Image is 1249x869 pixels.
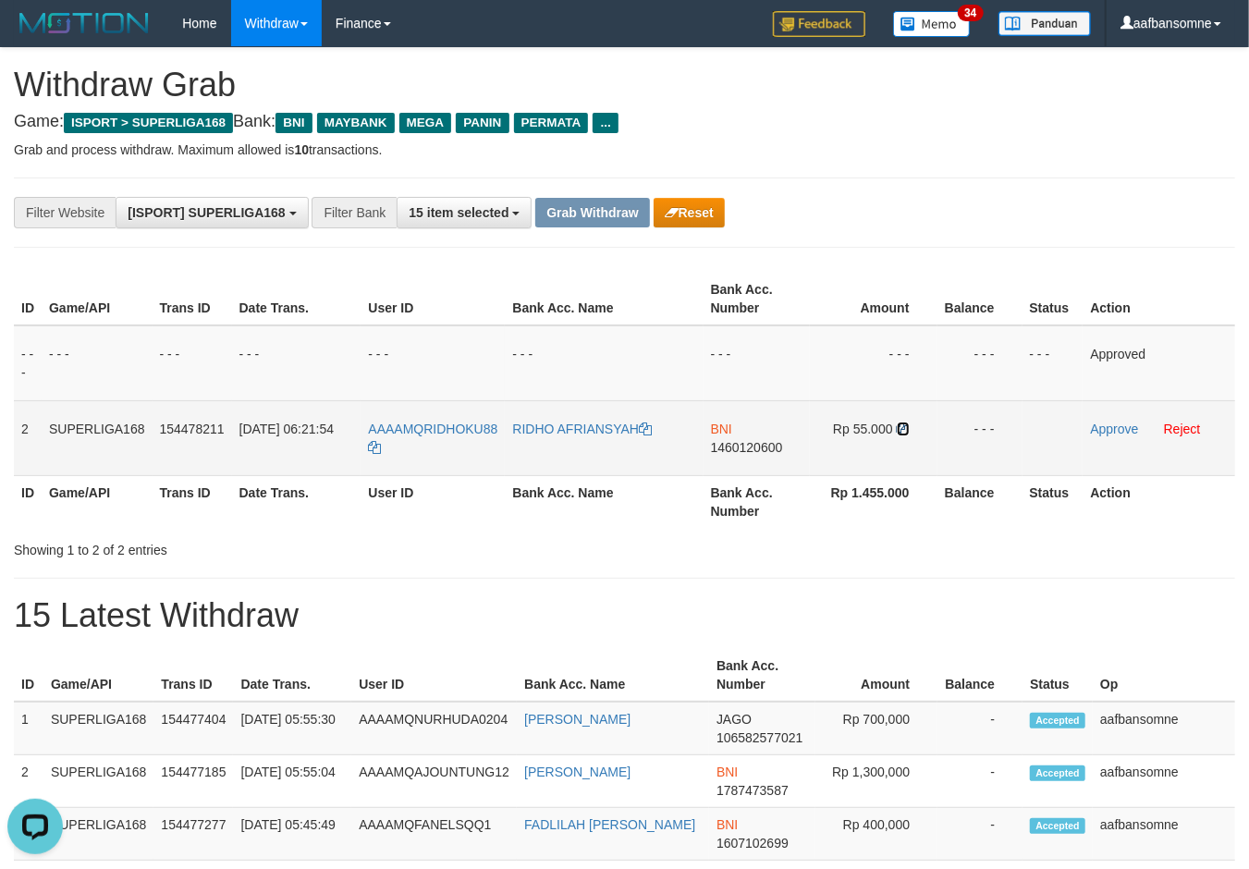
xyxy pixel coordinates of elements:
[153,702,233,755] td: 154477404
[958,5,983,21] span: 34
[351,649,517,702] th: User ID
[1164,422,1201,436] a: Reject
[43,808,154,861] td: SUPERLIGA168
[1022,273,1084,325] th: Status
[397,197,532,228] button: 15 item selected
[14,533,507,559] div: Showing 1 to 2 of 2 entries
[711,440,783,455] span: Copy 1460120600 to clipboard
[711,422,732,436] span: BNI
[897,422,910,436] a: Copy 55000 to clipboard
[368,422,497,436] span: AAAAMQRIDHOKU88
[937,808,1022,861] td: -
[14,141,1235,159] p: Grab and process withdraw. Maximum allowed is transactions.
[239,422,334,436] span: [DATE] 06:21:54
[815,755,937,808] td: Rp 1,300,000
[232,273,361,325] th: Date Trans.
[42,273,153,325] th: Game/API
[810,325,937,401] td: - - -
[42,475,153,528] th: Game/API
[14,702,43,755] td: 1
[351,755,517,808] td: AAAAMQAJOUNTUNG12
[312,197,397,228] div: Filter Bank
[232,325,361,401] td: - - -
[14,9,154,37] img: MOTION_logo.png
[233,649,351,702] th: Date Trans.
[7,7,63,63] button: Open LiveChat chat widget
[716,730,802,745] span: Copy 106582577021 to clipboard
[833,422,893,436] span: Rp 55.000
[153,475,232,528] th: Trans ID
[153,755,233,808] td: 154477185
[512,422,652,436] a: RIDHO AFRIANSYAH
[937,755,1022,808] td: -
[654,198,725,227] button: Reset
[709,649,815,702] th: Bank Acc. Number
[704,475,811,528] th: Bank Acc. Number
[593,113,618,133] span: ...
[1022,649,1093,702] th: Status
[524,817,695,832] a: FADLILAH [PERSON_NAME]
[153,273,232,325] th: Trans ID
[998,11,1091,36] img: panduan.png
[1030,713,1085,728] span: Accepted
[1083,475,1235,528] th: Action
[716,783,789,798] span: Copy 1787473587 to clipboard
[43,649,154,702] th: Game/API
[937,400,1022,475] td: - - -
[14,197,116,228] div: Filter Website
[704,325,811,401] td: - - -
[514,113,589,133] span: PERMATA
[716,836,789,851] span: Copy 1607102699 to clipboard
[14,325,42,401] td: - - -
[153,808,233,861] td: 154477277
[43,702,154,755] td: SUPERLIGA168
[351,808,517,861] td: AAAAMQFANELSQQ1
[42,400,153,475] td: SUPERLIGA168
[1022,475,1084,528] th: Status
[505,273,703,325] th: Bank Acc. Name
[160,422,225,436] span: 154478211
[893,11,971,37] img: Button%20Memo.svg
[233,702,351,755] td: [DATE] 05:55:30
[1030,818,1085,834] span: Accepted
[233,808,351,861] td: [DATE] 05:45:49
[773,11,865,37] img: Feedback.jpg
[276,113,312,133] span: BNI
[43,755,154,808] td: SUPERLIGA168
[505,325,703,401] td: - - -
[704,273,811,325] th: Bank Acc. Number
[1090,422,1138,436] a: Approve
[716,765,738,779] span: BNI
[1093,755,1235,808] td: aafbansomne
[232,475,361,528] th: Date Trans.
[810,475,937,528] th: Rp 1.455.000
[1030,765,1085,781] span: Accepted
[524,765,631,779] a: [PERSON_NAME]
[14,273,42,325] th: ID
[128,205,285,220] span: [ISPORT] SUPERLIGA168
[153,649,233,702] th: Trans ID
[524,712,631,727] a: [PERSON_NAME]
[14,649,43,702] th: ID
[1083,273,1235,325] th: Action
[14,400,42,475] td: 2
[1022,325,1084,401] td: - - -
[937,325,1022,401] td: - - -
[399,113,452,133] span: MEGA
[815,808,937,861] td: Rp 400,000
[233,755,351,808] td: [DATE] 05:55:04
[716,712,752,727] span: JAGO
[1083,325,1235,401] td: Approved
[505,475,703,528] th: Bank Acc. Name
[351,702,517,755] td: AAAAMQNURHUDA0204
[361,325,505,401] td: - - -
[361,273,505,325] th: User ID
[517,649,709,702] th: Bank Acc. Name
[937,475,1022,528] th: Balance
[937,649,1022,702] th: Balance
[456,113,508,133] span: PANIN
[14,597,1235,634] h1: 15 Latest Withdraw
[815,649,937,702] th: Amount
[153,325,232,401] td: - - -
[1093,702,1235,755] td: aafbansomne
